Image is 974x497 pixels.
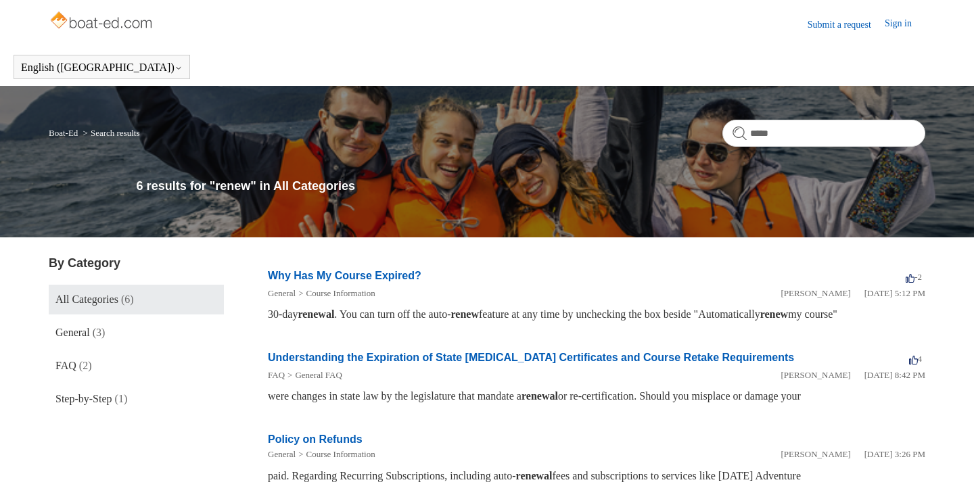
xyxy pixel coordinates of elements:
[781,448,850,461] li: [PERSON_NAME]
[885,16,925,32] a: Sign in
[49,285,224,314] a: All Categories (6)
[268,370,285,380] a: FAQ
[79,360,92,371] span: (2)
[906,272,922,282] span: -2
[268,468,925,484] div: paid. Regarding Recurring Subscriptions, including auto- fees and subscriptions to services like ...
[49,384,224,414] a: Step-by-Step (1)
[49,254,224,273] h3: By Category
[137,177,925,195] h1: 6 results for "renew" in All Categories
[49,128,80,138] li: Boat-Ed
[55,393,112,404] span: Step-by-Step
[49,8,156,35] img: Boat-Ed Help Center home page
[80,128,140,138] li: Search results
[121,293,134,305] span: (6)
[296,287,375,300] li: Course Information
[268,388,925,404] div: were changes in state law by the legislature that mandate a or re-certification. Should you mispl...
[516,470,553,481] em: renewal
[21,62,183,74] button: English ([GEOGRAPHIC_DATA])
[808,18,885,32] a: Submit a request
[864,370,925,380] time: 03/16/2022, 20:42
[268,352,794,363] a: Understanding the Expiration of State [MEDICAL_DATA] Certificates and Course Retake Requirements
[268,433,363,445] a: Policy on Refunds
[760,308,788,320] em: renew
[295,370,342,380] a: General FAQ
[268,287,296,300] li: General
[306,288,375,298] a: Course Information
[115,393,128,404] span: (1)
[268,270,421,281] a: Why Has My Course Expired?
[49,128,78,138] a: Boat-Ed
[268,448,296,461] li: General
[55,327,90,338] span: General
[49,318,224,348] a: General (3)
[722,120,925,147] input: Search
[781,369,850,382] li: [PERSON_NAME]
[268,369,285,382] li: FAQ
[450,308,478,320] em: renew
[298,308,334,320] em: renewal
[306,449,375,459] a: Course Information
[929,452,964,487] div: Live chat
[49,351,224,381] a: FAQ (2)
[285,369,342,382] li: General FAQ
[55,293,118,305] span: All Categories
[909,354,923,364] span: 4
[864,449,925,459] time: 01/29/2024, 15:26
[55,360,76,371] span: FAQ
[781,287,850,300] li: [PERSON_NAME]
[296,448,375,461] li: Course Information
[268,306,925,323] div: 30-day . You can turn off the auto- feature at any time by unchecking the box beside "Automatical...
[864,288,925,298] time: 01/05/2024, 17:12
[521,390,558,402] em: renewal
[93,327,106,338] span: (3)
[268,449,296,459] a: General
[268,288,296,298] a: General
